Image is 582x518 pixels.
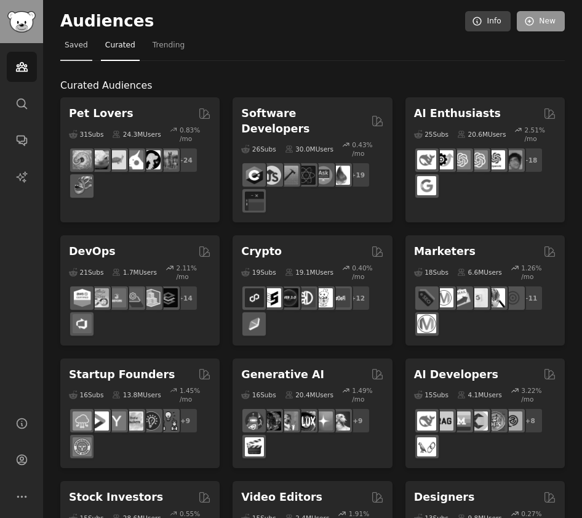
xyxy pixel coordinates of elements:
div: + 18 [517,147,543,173]
img: ArtificalIntelligence [503,150,522,169]
h2: Stock Investors [69,490,163,505]
img: indiehackers [124,411,143,431]
img: GummySearch logo [7,11,36,33]
img: OpenSourceAI [469,411,488,431]
span: Trending [153,40,185,51]
div: 16 Sub s [241,386,276,403]
img: leopardgeckos [90,150,109,169]
img: Rag [434,411,453,431]
h2: Marketers [414,244,476,259]
img: chatgpt_prompts_ [469,150,488,169]
a: Trending [148,36,189,61]
img: 0xPolygon [245,288,264,307]
img: DevOpsLinks [107,288,126,307]
h2: DevOps [69,244,116,259]
img: dalle2 [245,411,264,431]
div: 24.3M Users [112,126,161,143]
img: AskComputerScience [314,166,333,185]
img: learnjavascript [262,166,281,185]
h2: Crypto [241,244,282,259]
img: growmybusiness [159,411,178,431]
img: herpetology [73,176,92,195]
img: elixir [331,166,350,185]
div: 1.26 % /mo [521,264,556,281]
img: deepdream [262,411,281,431]
div: 15 Sub s [414,386,448,403]
a: Curated [101,36,140,61]
img: DeepSeek [417,411,436,431]
a: Saved [60,36,92,61]
div: 3.22 % /mo [521,386,556,403]
div: 19.1M Users [285,264,333,281]
img: PlatformEngineers [159,288,178,307]
img: turtle [107,150,126,169]
div: + 24 [172,147,198,173]
img: software [245,192,264,211]
img: csharp [245,166,264,185]
div: 1.49 % /mo [352,386,383,403]
img: aivideo [245,437,264,456]
img: bigseo [417,288,436,307]
img: Emailmarketing [452,288,471,307]
div: 6.6M Users [457,264,502,281]
img: DreamBooth [331,411,350,431]
img: Entrepreneurship [142,411,161,431]
img: ycombinator [107,411,126,431]
a: Info [465,11,511,32]
span: Curated Audiences [60,78,152,94]
h2: AI Developers [414,367,498,382]
div: 30.0M Users [285,140,333,158]
img: FluxAI [297,411,316,431]
img: AItoolsCatalog [434,150,453,169]
div: + 12 [345,285,370,311]
img: EntrepreneurRideAlong [73,437,92,456]
h2: Designers [414,490,475,505]
img: defi_ [331,288,350,307]
h2: Startup Founders [69,367,175,382]
img: ethstaker [262,288,281,307]
div: 1.45 % /mo [180,386,211,403]
span: Curated [105,40,135,51]
div: 0.40 % /mo [352,264,383,281]
div: 20.6M Users [457,126,506,143]
div: 19 Sub s [241,264,276,281]
div: 13.8M Users [112,386,161,403]
h2: Audiences [60,12,465,31]
img: startup [90,411,109,431]
div: 25 Sub s [414,126,448,143]
img: AIDevelopersSociety [503,411,522,431]
img: DeepSeek [417,150,436,169]
a: New [517,11,565,32]
div: + 9 [345,408,370,434]
img: cockatiel [124,150,143,169]
img: ballpython [73,150,92,169]
img: PetAdvice [142,150,161,169]
div: + 11 [517,285,543,311]
div: 21 Sub s [69,264,103,281]
img: llmops [486,411,505,431]
div: 2.51 % /mo [525,126,556,143]
div: 26 Sub s [241,140,276,158]
span: Saved [65,40,88,51]
img: chatgpt_promptDesign [452,150,471,169]
div: 1.7M Users [112,264,157,281]
img: web3 [279,288,298,307]
img: sdforall [279,411,298,431]
h2: AI Enthusiasts [414,106,501,121]
h2: Video Editors [241,490,322,505]
div: 0.43 % /mo [352,140,383,158]
img: OnlineMarketing [503,288,522,307]
img: OpenAIDev [486,150,505,169]
div: 31 Sub s [69,126,103,143]
img: defiblockchain [297,288,316,307]
div: 0.83 % /mo [180,126,211,143]
img: iOSProgramming [279,166,298,185]
div: + 14 [172,285,198,311]
div: 16 Sub s [69,386,103,403]
img: aws_cdk [142,288,161,307]
img: content_marketing [417,314,436,333]
div: + 8 [517,408,543,434]
img: platformengineering [124,288,143,307]
div: 4.1M Users [457,386,502,403]
img: MarketingResearch [486,288,505,307]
